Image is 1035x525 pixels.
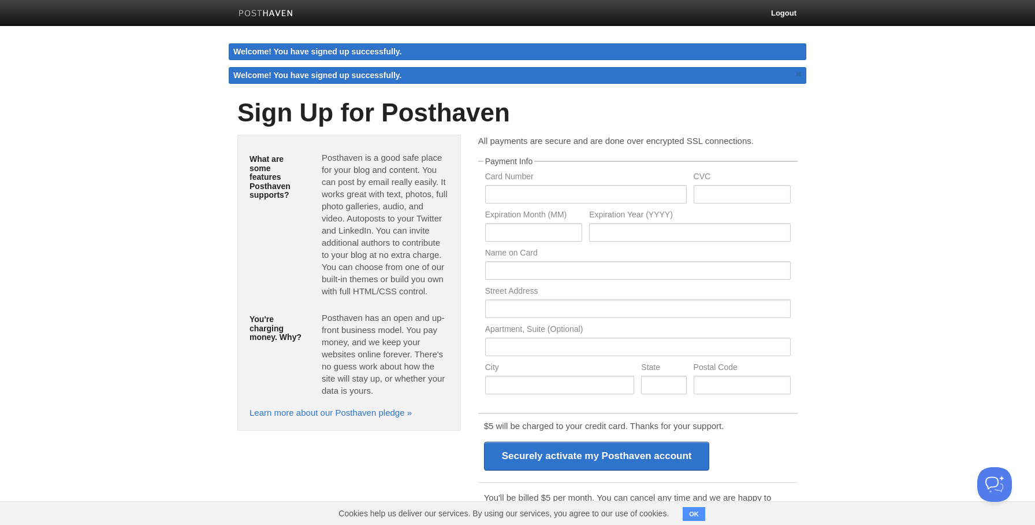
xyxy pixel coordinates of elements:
[250,408,412,417] a: Learn more about our Posthaven pledge »
[484,491,792,516] p: You'll be billed $5 per month. You can cancel any time and we are happy to refund your payment if...
[977,467,1012,502] iframe: Help Scout Beacon - Open
[484,442,710,471] input: Securely activate my Posthaven account
[233,71,402,80] span: Welcome! You have signed up successfully.
[485,249,791,260] label: Name on Card
[589,210,791,221] label: Expiration Year (YYYY)
[237,99,798,127] h1: Sign Up for Posthaven
[322,312,449,397] p: Posthaven has an open and up-front business model. You pay money, and we keep your websites onlin...
[683,507,705,521] button: OK
[485,172,687,183] label: Card Number
[641,363,686,374] label: State
[694,172,791,183] label: CVC
[483,157,535,165] legend: Payment Info
[239,10,293,19] img: Posthaven-bar
[485,363,635,374] label: City
[485,325,791,336] label: Apartment, Suite (Optional)
[485,210,582,221] label: Expiration Month (MM)
[327,502,680,525] span: Cookies help us deliver our services. By using our services, you agree to our use of cookies.
[478,135,798,147] p: All payments are secure and are done over encrypted SSL connections.
[250,155,304,199] h5: What are some features Posthaven supports?
[229,43,806,60] div: Welcome! You have signed up successfully.
[485,287,791,298] label: Street Address
[322,151,449,297] p: Posthaven is a good safe place for your blog and content. You can post by email really easily. It...
[484,420,792,432] p: $5 will be charged to your credit card. Thanks for your support.
[793,67,803,82] a: ×
[250,315,304,342] h5: You're charging money. Why?
[694,363,791,374] label: Postal Code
